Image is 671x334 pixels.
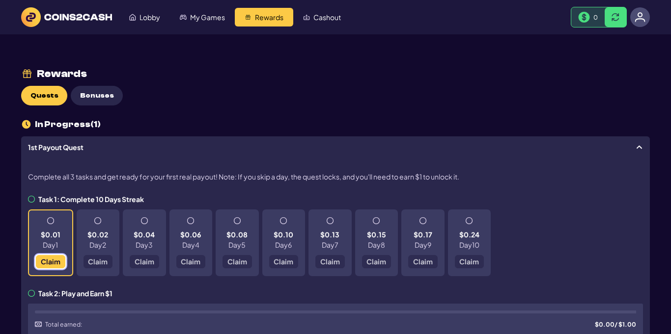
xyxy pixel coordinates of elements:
[180,231,201,238] p: $0.06
[41,231,60,238] p: $0.01
[226,231,248,238] p: $0.08
[80,92,114,100] span: Bonuses
[415,241,431,248] p: Day 9
[43,241,58,248] p: Day 1
[140,14,160,21] span: Lobby
[313,14,341,21] span: Cashout
[21,119,650,129] h2: In Progress ( 1 )
[28,196,144,203] h3: Task 1: Complete 10 Days Streak
[21,119,31,129] img: icon
[21,86,67,105] button: Quests
[129,14,136,21] img: Lobby
[71,86,123,105] button: Bonuses
[28,290,112,297] h3: Task 2: Play and Earn $1
[134,231,155,238] p: $0.04
[320,231,339,238] p: $0.13
[578,12,590,23] img: Money Bill
[459,241,479,248] p: Day 10
[136,241,153,248] p: Day 3
[635,12,645,23] img: avatar
[21,136,650,158] a: 1st Payout Quest
[41,258,60,265] span: Claim
[28,172,459,182] span: Complete all 3 tasks and get ready for your first real payout! Note: If you skip a day, the quest...
[303,14,310,21] img: Cashout
[595,320,636,328] div: $ 0.00 / $1.00
[593,13,598,21] span: 0
[190,14,225,21] span: My Games
[293,8,351,26] a: Cashout
[255,14,283,21] span: Rewards
[180,14,187,21] img: My Games
[275,241,292,248] p: Day 6
[119,8,170,26] a: Lobby
[274,231,293,238] p: $0.10
[459,231,479,238] p: $0.24
[235,8,293,26] a: Rewards
[228,241,246,248] p: Day 5
[21,7,112,27] img: logo text
[45,320,83,328] p: Total earned:
[89,241,106,248] p: Day 2
[368,241,385,248] p: Day 8
[87,231,108,238] p: $0.02
[28,144,635,151] span: 1st Payout Quest
[170,8,235,26] a: My Games
[322,241,338,248] p: Day 7
[37,69,87,79] div: Rewards
[367,231,386,238] p: $0.15
[36,255,65,268] button: Claim
[414,231,432,238] p: $0.17
[245,14,252,21] img: Rewards
[30,92,58,100] span: Quests
[21,68,33,80] img: rewards
[182,241,199,248] p: Day 4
